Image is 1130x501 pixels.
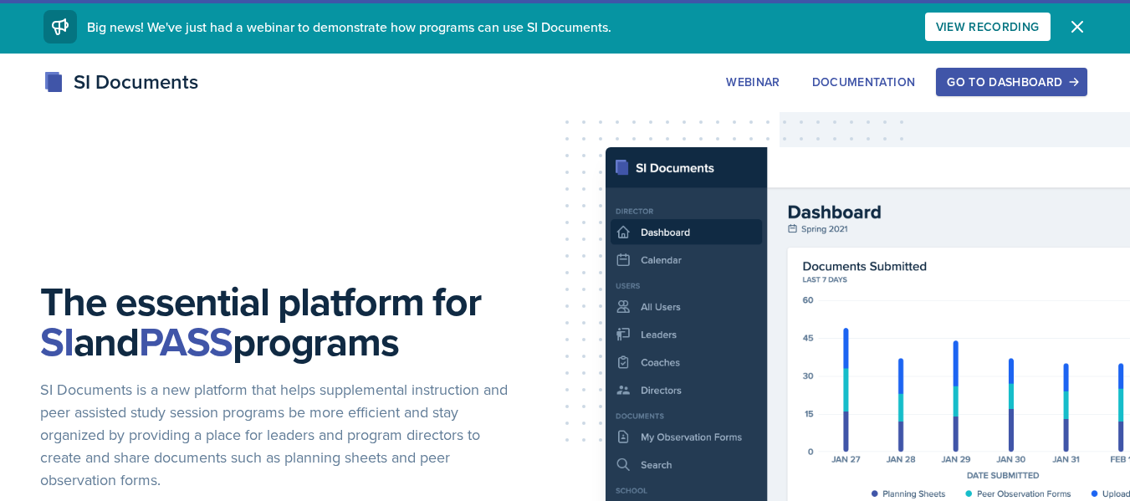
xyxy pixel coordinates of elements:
[43,67,198,97] div: SI Documents
[726,75,780,89] div: Webinar
[925,13,1051,41] button: View Recording
[715,68,790,96] button: Webinar
[87,18,611,36] span: Big news! We've just had a webinar to demonstrate how programs can use SI Documents.
[947,75,1076,89] div: Go to Dashboard
[936,68,1087,96] button: Go to Dashboard
[936,20,1040,33] div: View Recording
[812,75,916,89] div: Documentation
[801,68,927,96] button: Documentation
